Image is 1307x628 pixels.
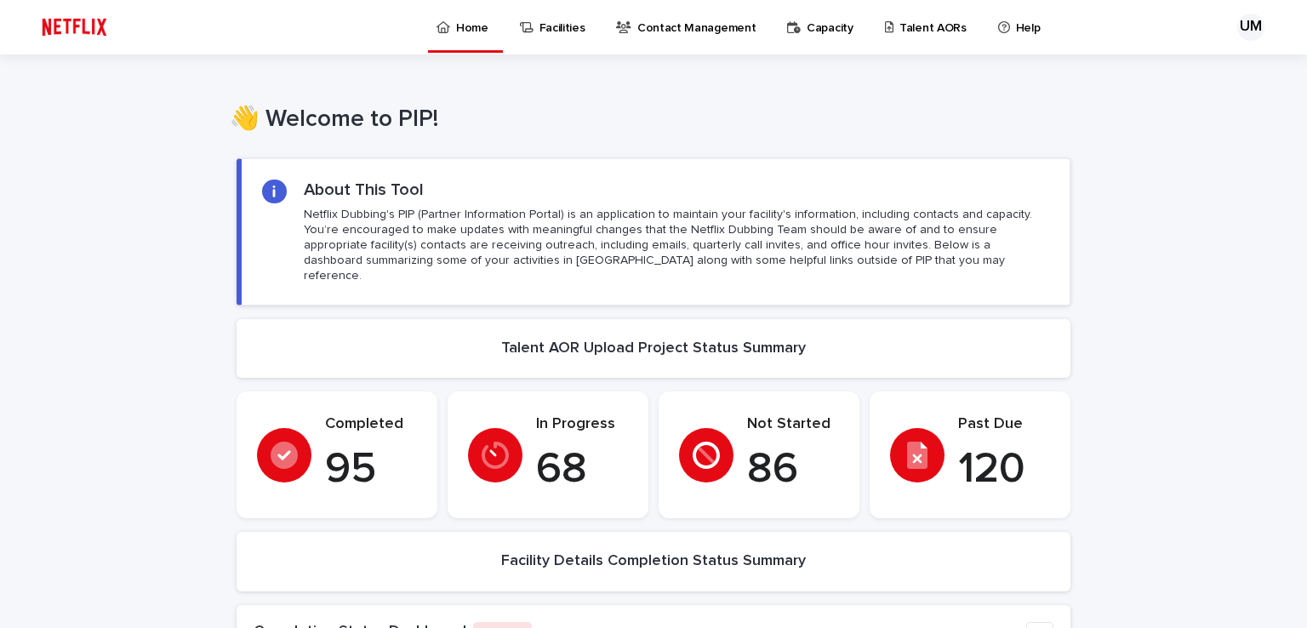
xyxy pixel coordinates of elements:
[304,207,1049,284] p: Netflix Dubbing's PIP (Partner Information Portal) is an application to maintain your facility's ...
[958,415,1050,434] p: Past Due
[501,552,806,571] h2: Facility Details Completion Status Summary
[304,180,424,200] h2: About This Tool
[34,10,115,44] img: ifQbXi3ZQGMSEF7WDB7W
[1237,14,1264,41] div: UM
[325,444,417,495] p: 95
[501,340,806,358] h2: Talent AOR Upload Project Status Summary
[536,444,628,495] p: 68
[230,106,1064,134] h1: 👋 Welcome to PIP!
[747,415,839,434] p: Not Started
[325,415,417,434] p: Completed
[536,415,628,434] p: In Progress
[958,444,1050,495] p: 120
[747,444,839,495] p: 86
